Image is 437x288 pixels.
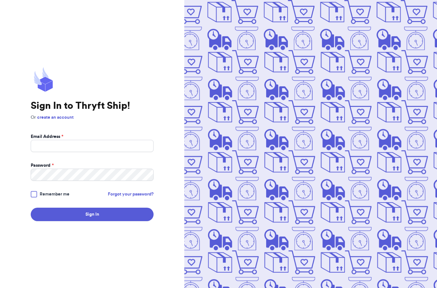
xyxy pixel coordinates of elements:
a: Forgot your password? [108,191,154,197]
label: Password [31,162,54,169]
span: Remember me [40,191,69,197]
button: Sign In [31,208,154,221]
a: create an account [37,115,74,120]
label: Email Address [31,133,63,140]
h1: Sign In to Thryft Ship! [31,100,154,112]
p: Or [31,114,154,121]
